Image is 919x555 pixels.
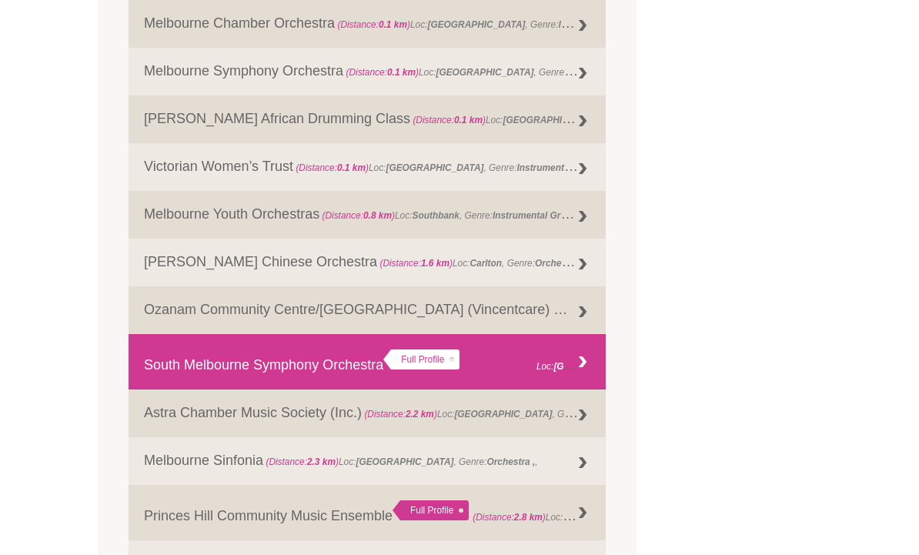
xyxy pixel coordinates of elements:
a: Ozanam Community Centre/[GEOGRAPHIC_DATA] (Vincentcare) Music and song writing therapy groups [129,286,606,334]
div: Full Profile [393,500,469,520]
strong: [GEOGRAPHIC_DATA] [427,19,525,30]
strong: 0.1 km [454,115,483,125]
strong: [GEOGRAPHIC_DATA] [503,111,600,126]
span: Loc: , Genre: , [463,357,777,373]
div: Full Profile [383,349,459,369]
strong: [GEOGRAPHIC_DATA] [386,162,483,173]
a: South Melbourne Symphony Orchestra Full Profile (Distance:2.0 km)Loc:[GEOGRAPHIC_DATA], Genre:, [129,334,606,390]
a: Victorian Women’s Trust (Distance:0.1 km)Loc:[GEOGRAPHIC_DATA], Genre:Instrumental Group ,, [129,143,606,191]
strong: 0.1 km [379,19,407,30]
span: Loc: , Genre: , [293,159,610,174]
strong: 2.0 km [505,361,533,372]
span: Loc: , Genre: , [319,206,585,222]
strong: [GEOGRAPHIC_DATA] [356,456,453,467]
strong: 0.1 km [337,162,366,173]
strong: 2.3 km [307,456,336,467]
span: (Distance: ) [296,162,369,173]
a: Melbourne Sinfonia (Distance:2.3 km)Loc:[GEOGRAPHIC_DATA], Genre:Orchestra ,, [129,437,606,485]
strong: Orchestra , [486,456,535,467]
span: (Distance: ) [337,19,410,30]
strong: Instrumental Group , [493,206,583,222]
span: Loc: , Genre: , Members: [362,405,781,420]
span: (Distance: ) [463,361,536,372]
a: Princes Hill Community Music Ensemble Full Profile (Distance:2.8 km)Loc:Carlton North, Members: [129,485,606,540]
strong: Carlton [470,258,502,269]
strong: Southbank [412,210,459,221]
strong: [GEOGRAPHIC_DATA] [436,67,533,78]
a: [PERSON_NAME] African Drumming Class (Distance:0.1 km)Loc:[GEOGRAPHIC_DATA], Genre:, [129,95,606,143]
strong: Instrumental Group , [558,15,648,31]
span: Loc: , Genre: , [343,63,617,79]
strong: Instrumental Group , [516,159,607,174]
span: (Distance: ) [346,67,419,78]
span: (Distance: ) [379,258,453,269]
span: (Distance: ) [322,210,395,221]
span: (Distance: ) [364,409,437,420]
span: (Distance: ) [473,512,546,523]
span: (Distance: ) [413,115,486,125]
span: Loc: , Genre: , [410,111,727,126]
span: Loc: , Genre: , [377,254,586,269]
a: Melbourne Youth Orchestras (Distance:0.8 km)Loc:Southbank, Genre:Instrumental Group ,, [129,191,606,239]
span: Loc: , Genre: , [335,15,651,31]
span: (Distance: ) [266,456,339,467]
strong: 2.2 km [406,409,434,420]
strong: Orchestra , [535,254,583,269]
a: [PERSON_NAME] Chinese Orchestra (Distance:1.6 km)Loc:Carlton, Genre:Orchestra ,, [129,239,606,286]
a: Astra Chamber Music Society (Inc.) (Distance:2.2 km)Loc:[GEOGRAPHIC_DATA], Genre:Singing Group ,,... [129,390,606,437]
a: Melbourne Symphony Orchestra (Distance:0.1 km)Loc:[GEOGRAPHIC_DATA], Genre:Orchestra ,, [129,48,606,95]
strong: 0.8 km [363,210,392,221]
span: Loc: , Members: [473,508,717,523]
strong: 0.1 km [387,67,416,78]
strong: 1.6 km [421,258,449,269]
span: Loc: , Genre: , [263,456,537,467]
strong: 2.8 km [514,512,543,523]
strong: [GEOGRAPHIC_DATA] [454,409,552,420]
strong: [GEOGRAPHIC_DATA] [553,357,651,373]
